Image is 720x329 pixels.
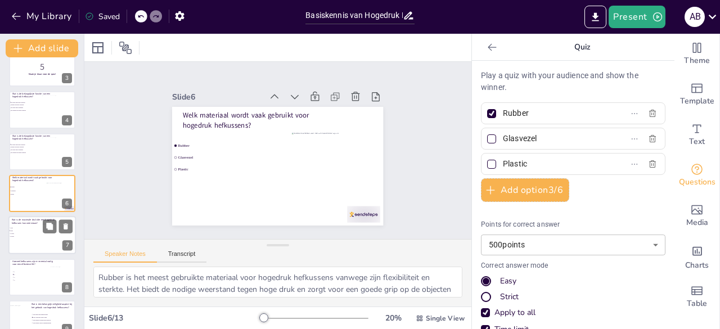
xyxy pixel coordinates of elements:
[9,49,75,87] div: 3
[500,291,519,303] div: Strict
[8,7,76,25] button: My Library
[674,115,719,155] div: Add text boxes
[481,70,665,93] p: Play a quiz with your audience and show the winner.
[9,133,75,170] div: 5
[680,95,714,107] span: Template
[14,280,45,281] span: 4
[14,277,45,278] span: 3
[503,130,607,147] input: Option 2
[10,236,42,237] span: 300 bar
[685,6,705,28] button: A B
[85,11,120,22] div: Saved
[10,230,42,232] span: 8 bar
[501,34,663,61] p: Quiz
[43,220,56,233] button: Duplicate Slide
[11,143,42,145] span: Het tillen van zware objecten
[62,241,73,251] div: 7
[10,233,42,235] span: 100 bar
[481,307,665,318] div: Apply to all
[684,55,710,67] span: Theme
[157,250,207,263] button: Transcript
[93,267,462,298] textarea: Rubber is het meest gebruikte materiaal voor hogedruk hefkussens vanwege zijn flexibiliteit en st...
[426,314,465,323] span: Single View
[380,313,407,323] div: 20 %
[62,199,72,209] div: 6
[674,196,719,236] div: Add images, graphics, shapes or video
[494,307,535,318] div: Apply to all
[59,220,73,233] button: Delete Slide
[172,92,262,102] div: Slide 6
[178,143,276,148] span: Rubber
[689,136,705,148] span: Text
[12,134,56,141] p: Wat is de belangrijkste functie van een hogedruk hefkussen?
[183,110,320,130] p: Welk materiaal wordt vaak gebruikt voor hogedruk hefkussens?
[11,102,42,103] span: Het tillen van zware objecten
[481,220,665,230] p: Points for correct answer
[11,152,42,153] span: Het stutten van zware objecten
[481,276,665,287] div: Easy
[14,271,45,272] span: 1
[12,176,56,182] p: Welk materiaal wordt vaak gebruikt voor hogedruk hefkussens?
[33,319,64,321] span: Het hebben van een tweede persoon
[11,194,42,195] span: Plastic
[11,190,42,191] span: Glasvezel
[8,217,76,255] div: 7
[12,92,56,98] p: Wat is de belangrijkste functie van een hogedruk hefkussen?
[10,227,42,229] span: 2 bar
[11,110,42,111] span: Het stutten van zware objecten
[31,303,75,309] p: Wat is een belangrijk veiligheidsaspect bij het gebruik van hogedruk hefkussens?
[89,313,260,323] div: Slide 6 / 13
[178,155,276,160] span: Glasvezel
[674,34,719,74] div: Change the overall theme
[687,298,707,310] span: Table
[685,259,709,272] span: Charts
[33,322,64,323] span: Het gebruik van een veiligheidshelm
[674,236,719,277] div: Add charts and graphs
[14,274,45,275] span: 2
[674,74,719,115] div: Add ready made slides
[11,107,42,109] span: Het tillen van voertuigen
[674,155,719,196] div: Get real-time input from your audience
[62,73,72,83] div: 3
[9,175,75,212] div: 6
[12,219,56,225] p: Wat is de maximale druk die een hogedruk hefkussen kan weerstaan?
[11,105,42,106] span: Hijsen van zware objecten
[9,91,75,128] div: 4
[62,115,72,125] div: 4
[686,217,708,229] span: Media
[12,260,56,266] p: Hoeveel hefkussens zijn er meestal nodig voor een effectieve lift?
[12,61,72,73] p: 5
[29,73,56,75] strong: Maak je klaar voor de quiz!
[62,282,72,292] div: 8
[481,261,665,271] p: Correct answer mode
[481,178,569,202] button: Add option3/6
[674,277,719,317] div: Add a table
[481,235,665,255] div: 500 points
[503,105,607,121] input: Option 1
[6,39,78,57] button: Add slide
[500,276,516,287] div: Easy
[89,39,107,57] div: Layout
[584,6,606,28] button: Export to PowerPoint
[11,186,42,187] span: Rubber
[503,156,607,172] input: Option 3
[178,167,276,172] span: Plastic
[33,317,64,318] span: Het controleren van de druk
[62,157,72,167] div: 5
[685,7,705,27] div: A B
[119,41,132,55] span: Position
[11,149,42,150] span: Het tillen van voertuigen
[9,259,75,296] div: 8
[93,250,157,263] button: Speaker Notes
[679,176,715,188] span: Questions
[11,146,42,147] span: Hijsen van zware objecten
[305,7,402,24] input: Insert title
[609,6,665,28] button: Present
[33,314,64,315] span: Het dragen van handschoenen
[481,291,665,303] div: Strict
